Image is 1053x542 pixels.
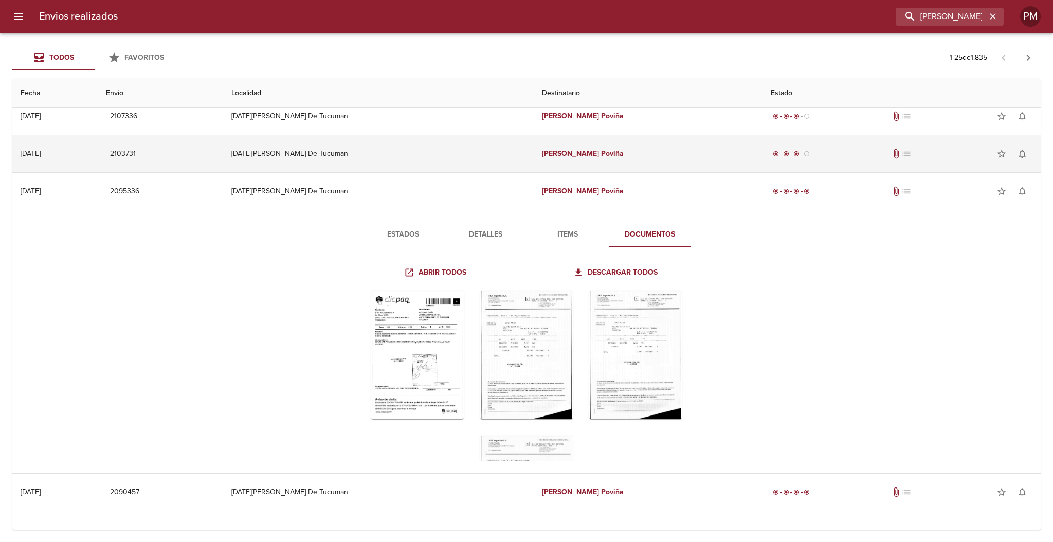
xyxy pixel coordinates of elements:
[601,187,624,195] em: Poviña
[124,53,164,62] span: Favoritos
[991,106,1012,127] button: Agregar a favoritos
[804,151,810,157] span: radio_button_unchecked
[996,111,1007,121] span: star_border
[21,149,41,158] div: [DATE]
[450,529,520,542] span: Detalles
[533,529,603,542] span: Items
[1017,111,1027,121] span: notifications_none
[575,266,658,279] span: Descargar todos
[406,266,466,279] span: Abrir todos
[106,107,141,126] button: 2107336
[110,185,139,198] span: 2095336
[804,113,810,119] span: radio_button_unchecked
[542,187,599,195] em: [PERSON_NAME]
[762,79,1041,108] th: Estado
[21,487,41,496] div: [DATE]
[991,181,1012,202] button: Agregar a favoritos
[996,487,1007,497] span: star_border
[402,263,470,282] a: Abrir todos
[110,148,136,160] span: 2103731
[891,111,901,121] span: Tiene documentos adjuntos
[991,143,1012,164] button: Agregar a favoritos
[12,79,98,108] th: Fecha
[1016,45,1041,70] span: Pagina siguiente
[901,186,912,196] span: No tiene pedido asociado
[223,135,534,172] td: [DATE][PERSON_NAME] De Tucuman
[783,489,789,495] span: radio_button_checked
[773,113,779,119] span: radio_button_checked
[106,182,143,201] button: 2095336
[901,487,912,497] span: No tiene pedido asociado
[615,529,685,542] span: Documentos
[106,144,140,164] button: 2103731
[1020,6,1041,27] div: Abrir información de usuario
[996,149,1007,159] span: star_border
[371,291,464,419] div: Arir imagen
[996,186,1007,196] span: star_border
[1012,143,1032,164] button: Activar notificaciones
[542,487,599,496] em: [PERSON_NAME]
[901,149,912,159] span: No tiene pedido asociado
[771,487,812,497] div: Entregado
[773,151,779,157] span: radio_button_checked
[773,489,779,495] span: radio_button_checked
[950,52,987,63] p: 1 - 25 de 1.835
[12,45,177,70] div: Tabs Envios
[804,489,810,495] span: radio_button_checked
[1012,181,1032,202] button: Activar notificaciones
[1017,487,1027,497] span: notifications_none
[368,529,438,542] span: Estados
[615,228,685,241] span: Documentos
[901,111,912,121] span: No tiene pedido asociado
[589,291,682,419] div: Arir imagen
[891,487,901,497] span: Tiene documentos adjuntos
[542,149,599,158] em: [PERSON_NAME]
[106,483,143,502] button: 2090457
[110,486,139,499] span: 2090457
[450,228,520,241] span: Detalles
[773,188,779,194] span: radio_button_checked
[804,188,810,194] span: radio_button_checked
[571,263,662,282] a: Descargar todos
[368,228,438,241] span: Estados
[6,4,31,29] button: menu
[601,149,624,158] em: Poviña
[1020,6,1041,27] div: PM
[223,173,534,210] td: [DATE][PERSON_NAME] De Tucuman
[771,186,812,196] div: Entregado
[223,474,534,511] td: [DATE][PERSON_NAME] De Tucuman
[223,79,534,108] th: Localidad
[534,79,762,108] th: Destinatario
[110,110,137,123] span: 2107336
[533,228,603,241] span: Items
[39,8,118,25] h6: Envios realizados
[896,8,986,26] input: buscar
[21,112,41,120] div: [DATE]
[793,188,800,194] span: radio_button_checked
[793,113,800,119] span: radio_button_checked
[480,291,573,419] div: Arir imagen
[793,151,800,157] span: radio_button_checked
[601,112,624,120] em: Poviña
[542,112,599,120] em: [PERSON_NAME]
[783,113,789,119] span: radio_button_checked
[223,98,534,135] td: [DATE][PERSON_NAME] De Tucuman
[362,222,691,247] div: Tabs detalle de guia
[1012,106,1032,127] button: Activar notificaciones
[49,53,74,62] span: Todos
[1017,149,1027,159] span: notifications_none
[98,79,224,108] th: Envio
[891,149,901,159] span: Tiene documentos adjuntos
[1017,186,1027,196] span: notifications_none
[771,149,812,159] div: En viaje
[783,151,789,157] span: radio_button_checked
[771,111,812,121] div: En viaje
[783,188,789,194] span: radio_button_checked
[991,52,1016,62] span: Pagina anterior
[21,187,41,195] div: [DATE]
[891,186,901,196] span: Tiene documentos adjuntos
[793,489,800,495] span: radio_button_checked
[601,487,624,496] em: Poviña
